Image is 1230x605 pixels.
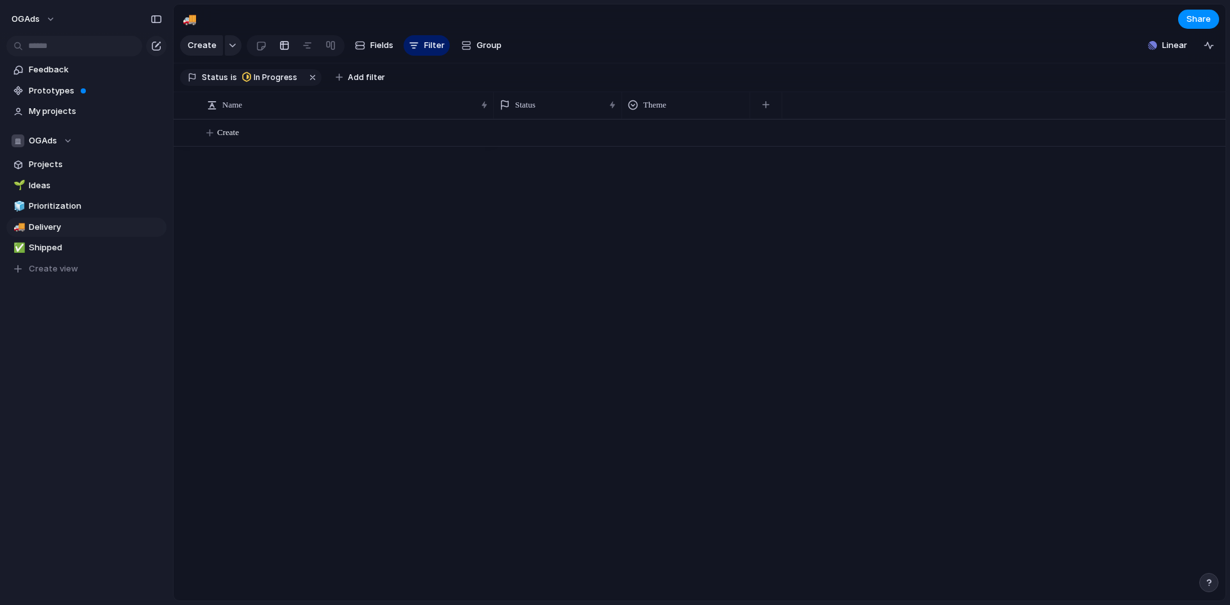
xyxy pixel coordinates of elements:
span: Linear [1162,39,1187,52]
span: Projects [29,158,162,171]
span: Delivery [29,221,162,234]
span: OGAds [12,13,40,26]
button: 🧊 [12,200,24,213]
span: Prioritization [29,200,162,213]
span: Theme [643,99,666,111]
span: In Progress [254,72,297,83]
a: 🚚Delivery [6,218,167,237]
span: Create [217,126,239,139]
span: Ideas [29,179,162,192]
div: 🚚 [183,10,197,28]
button: 🚚 [12,221,24,234]
span: Create [188,39,217,52]
div: 🧊 [13,199,22,214]
button: In Progress [238,70,305,85]
span: Shipped [29,241,162,254]
button: OGAds [6,131,167,150]
button: Share [1178,10,1219,29]
button: Group [455,35,508,56]
div: 🚚 [13,220,22,234]
span: Prototypes [29,85,162,97]
a: Feedback [6,60,167,79]
span: My projects [29,105,162,118]
button: Linear [1143,36,1192,55]
button: 🌱 [12,179,24,192]
a: Prototypes [6,81,167,101]
button: Create [180,35,223,56]
a: My projects [6,102,167,121]
a: 🌱Ideas [6,176,167,195]
button: Filter [404,35,450,56]
button: ✅ [12,241,24,254]
span: is [231,72,237,83]
span: Name [222,99,242,111]
button: Add filter [328,69,393,86]
span: Filter [424,39,445,52]
div: 🌱 [13,178,22,193]
span: Add filter [348,72,385,83]
span: Status [202,72,228,83]
span: Fields [370,39,393,52]
button: Create view [6,259,167,278]
a: 🧊Prioritization [6,197,167,216]
button: is [228,70,240,85]
span: Group [477,39,502,52]
span: Feedback [29,63,162,76]
a: ✅Shipped [6,238,167,257]
span: Share [1186,13,1211,26]
span: OGAds [29,134,57,147]
span: Status [515,99,536,111]
div: ✅ [13,241,22,255]
span: Create view [29,262,78,275]
button: 🚚 [179,9,200,29]
a: Projects [6,155,167,174]
button: Fields [350,35,398,56]
button: OGAds [6,9,62,29]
